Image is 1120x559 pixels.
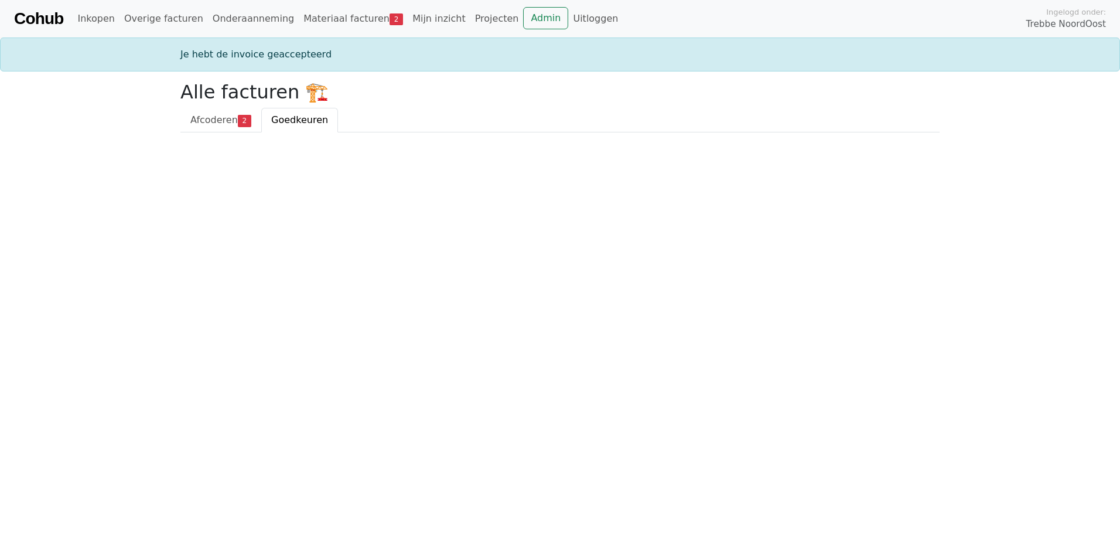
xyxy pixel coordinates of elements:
[208,7,299,30] a: Onderaanneming
[1026,18,1106,31] span: Trebbe NoordOost
[470,7,524,30] a: Projecten
[568,7,623,30] a: Uitloggen
[173,47,947,62] div: Je hebt de invoice geaccepteerd
[408,7,470,30] a: Mijn inzicht
[299,7,408,30] a: Materiaal facturen2
[119,7,208,30] a: Overige facturen
[390,13,403,25] span: 2
[180,108,261,132] a: Afcoderen2
[180,81,940,103] h2: Alle facturen 🏗️
[14,5,63,33] a: Cohub
[523,7,568,29] a: Admin
[271,114,328,125] span: Goedkeuren
[1046,6,1106,18] span: Ingelogd onder:
[261,108,338,132] a: Goedkeuren
[190,114,238,125] span: Afcoderen
[238,115,251,127] span: 2
[73,7,119,30] a: Inkopen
